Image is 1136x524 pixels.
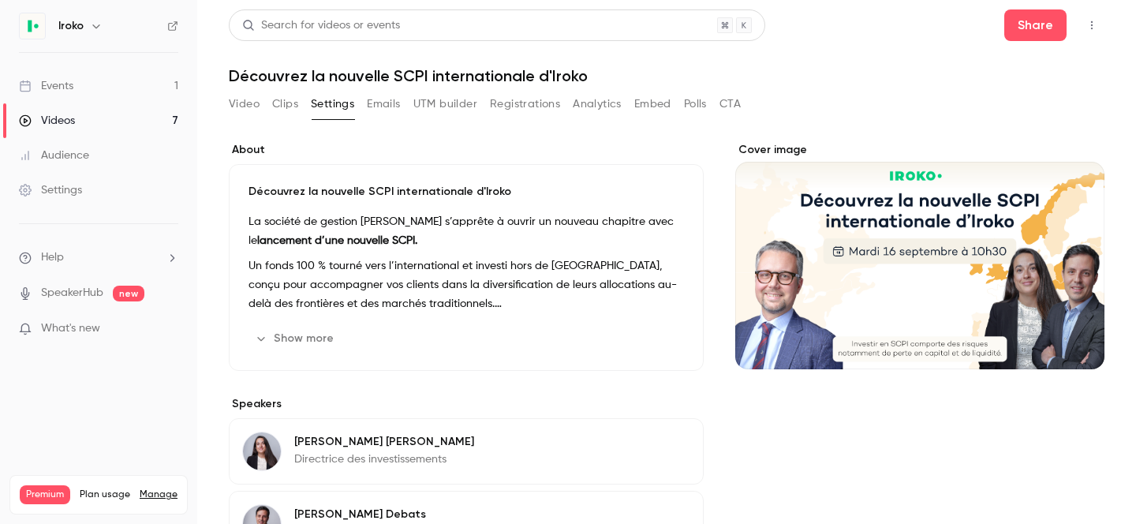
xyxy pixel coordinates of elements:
div: Settings [19,182,82,198]
li: help-dropdown-opener [19,249,178,266]
button: Embed [634,92,671,117]
strong: lancement d’une nouvelle SCPI. [257,235,417,246]
label: About [229,142,704,158]
button: Polls [684,92,707,117]
p: Découvrez la nouvelle SCPI internationale d'Iroko [248,184,684,200]
p: Un fonds 100 % tourné vers l’international et investi hors de [GEOGRAPHIC_DATA], conçu pour accom... [248,256,684,313]
span: Help [41,249,64,266]
p: Directrice des investissements [294,451,474,467]
p: [PERSON_NAME] Debats [294,507,442,522]
h1: Découvrez la nouvelle SCPI internationale d'Iroko [229,66,1104,85]
button: Share [1004,9,1067,41]
button: Show more [248,326,343,351]
span: Plan usage [80,488,130,501]
label: Speakers [229,396,704,412]
button: Emails [367,92,400,117]
button: Registrations [490,92,560,117]
button: Top Bar Actions [1079,13,1104,38]
div: Search for videos or events [242,17,400,34]
button: Settings [311,92,354,117]
button: Analytics [573,92,622,117]
div: Audience [19,148,89,163]
img: Marion Bertrand [243,432,281,470]
button: Video [229,92,260,117]
p: La société de gestion [PERSON_NAME] s’apprête à ouvrir un nouveau chapitre avec le [248,212,684,250]
img: Iroko [20,13,45,39]
h6: Iroko [58,18,84,34]
span: new [113,286,144,301]
a: Manage [140,488,177,501]
button: CTA [719,92,741,117]
div: Marion Bertrand[PERSON_NAME] [PERSON_NAME]Directrice des investissements [229,418,704,485]
button: Clips [272,92,298,117]
p: [PERSON_NAME] [PERSON_NAME] [294,434,474,450]
div: Videos [19,113,75,129]
button: UTM builder [413,92,477,117]
div: Events [19,78,73,94]
span: Premium [20,485,70,504]
label: Cover image [735,142,1104,158]
a: SpeakerHub [41,285,103,301]
iframe: Noticeable Trigger [159,322,178,336]
section: Cover image [735,142,1104,369]
span: What's new [41,320,100,337]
